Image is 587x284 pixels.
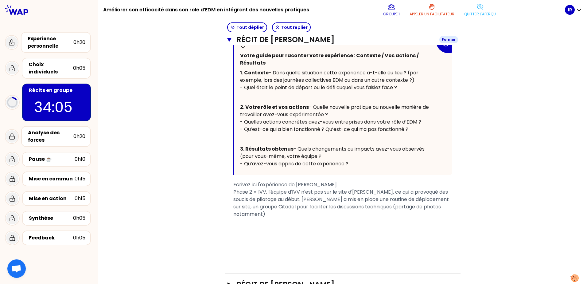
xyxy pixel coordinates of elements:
[383,12,400,17] p: Groupe 1
[272,22,311,32] button: Tout replier
[462,1,498,19] button: Quitter l'aperçu
[73,133,85,140] div: 0h20
[240,104,309,111] span: 2. Votre rôle et vos actions
[28,35,73,50] div: Experience personnelle
[75,195,85,202] div: 0h15
[29,175,75,183] div: Mise en commun
[236,35,434,45] h3: Récit de [PERSON_NAME]
[381,1,402,19] button: Groupe 1
[464,12,496,17] p: Quitter l'aperçu
[233,181,337,188] span: Ecrivez ici l'expérience de [PERSON_NAME]
[28,129,73,144] div: Analyse des forces
[568,7,572,13] p: IR
[29,234,73,242] div: Feedback
[240,145,426,167] span: - Quels changements ou impacts avez-vous observés (pour vous-même, votre équipe ? - Qu’avez-vous ...
[29,87,85,94] div: Récits en groupe
[73,39,85,46] div: 0h20
[29,61,73,76] div: Choix individuels
[240,69,420,91] span: - Dans quelle situation cette expérience a-t-elle eu lieu ? (par exemple, lors des journées colle...
[73,215,85,222] div: 0h05
[240,69,269,76] span: 1. Contexte
[233,188,450,218] span: Phase 2 = IVV, l'équipe d'IVV n'est pas sur le site d'[PERSON_NAME], ce qui a provoqué des soucis...
[240,145,293,152] span: 3. Résultats obtenus
[439,36,458,43] div: Fermer
[240,52,420,66] span: Votre guide pour raconter votre expérience : Contexte / Vos actions / Résultats
[240,104,430,133] span: - Quelle nouvelle pratique ou nouvelle manière de travailler avez-vous expérimentée ? - Quelles a...
[75,175,85,183] div: 0h15
[227,35,458,45] button: Récit de [PERSON_NAME]Fermer
[29,156,75,163] div: Pause ☕️
[227,22,267,32] button: Tout déplier
[7,259,26,278] div: Ouvrir le chat
[407,1,457,19] button: Appeler un facilitateur
[410,12,454,17] p: Appeler un facilitateur
[565,5,582,15] button: IR
[73,234,85,242] div: 0h05
[29,195,75,202] div: Mise en action
[75,156,85,163] div: 0h10
[29,215,73,222] div: Synthèse
[73,65,85,72] div: 0h05
[34,97,79,118] p: 34:05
